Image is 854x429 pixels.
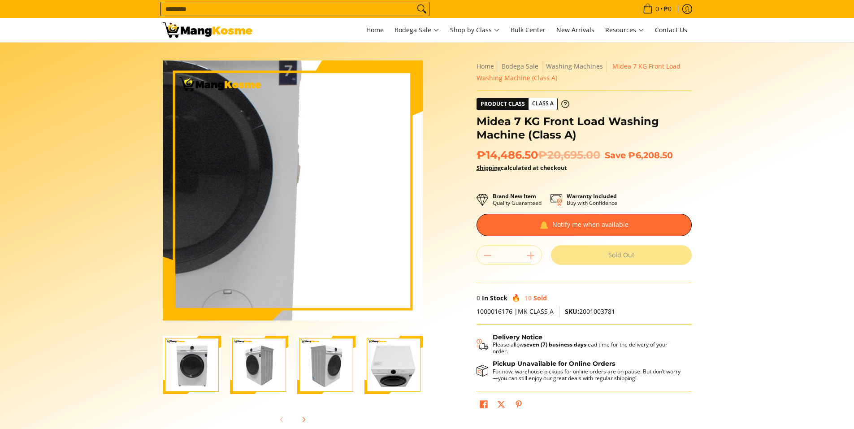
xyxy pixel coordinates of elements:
p: For now, warehouse pickups for online orders are on pause. But don’t worry—you can still enjoy ou... [493,368,683,381]
p: Buy with Confidence [567,193,617,206]
span: Bodega Sale [394,25,439,36]
span: • [640,4,674,14]
span: Shop by Class [450,25,500,36]
a: Washing Machines [546,62,603,70]
span: Resources [605,25,644,36]
button: Shipping & Delivery [477,334,683,355]
a: Post on X [495,398,507,413]
img: Midea 7 KG Front Load Washing Machine (Class A)-3 [297,336,355,394]
a: Shipping [477,164,501,172]
span: 10 [525,294,532,302]
a: New Arrivals [552,18,599,42]
span: ₱14,486.50 [477,148,600,162]
span: New Arrivals [556,26,594,34]
strong: Pickup Unavailable for Online Orders [493,360,615,368]
span: 2001003781 [565,307,615,316]
span: Sold [533,294,547,302]
a: Shop by Class [446,18,504,42]
p: Please allow lead time for the delivery of your order. [493,341,683,355]
strong: calculated at checkout [477,164,567,172]
strong: Warranty Included [567,192,617,200]
p: Quality Guaranteed [493,193,542,206]
span: Save [605,150,626,160]
img: Midea 7 KG Front Load Washing Machine (Class A)-2 [230,336,288,394]
button: Search [415,2,429,16]
span: ₱0 [663,6,673,12]
nav: Breadcrumbs [477,61,692,84]
span: SKU: [565,307,579,316]
a: Home [362,18,388,42]
a: Contact Us [650,18,692,42]
img: Midea 7 KG Front Load Washing Machine (Class A)-1 [163,336,221,394]
strong: seven (7) business days [524,341,586,348]
strong: Brand New Item [493,192,536,200]
span: ₱6,208.50 [628,150,673,160]
a: Resources [601,18,649,42]
span: Product Class [477,98,529,110]
a: Bulk Center [506,18,550,42]
span: Class A [529,98,557,109]
a: Product Class Class A [477,98,569,110]
strong: Delivery Notice [493,333,542,341]
a: Home [477,62,494,70]
span: Midea 7 KG Front Load Washing Machine (Class A) [477,62,681,82]
span: 1000016176 |MK CLASS A [477,307,554,316]
span: 0 [654,6,660,12]
a: Bodega Sale [502,62,538,70]
span: Bulk Center [511,26,546,34]
nav: Main Menu [261,18,692,42]
span: Contact Us [655,26,687,34]
img: Midea 7 KG Front Load Washing Machine (Class A) [163,61,423,321]
span: Home [366,26,384,34]
span: 0 [477,294,480,302]
a: Pin on Pinterest [512,398,525,413]
img: Midea 7 KG Front Load Washing Machine (Class A)-4 [364,336,423,394]
img: Midea 7 KG Front Load Washing Machine (Class A) | Mang Kosme [163,22,252,38]
a: Bodega Sale [390,18,444,42]
span: In Stock [482,294,507,302]
h1: Midea 7 KG Front Load Washing Machine (Class A) [477,115,692,142]
del: ₱20,695.00 [538,148,600,162]
a: Share on Facebook [477,398,490,413]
